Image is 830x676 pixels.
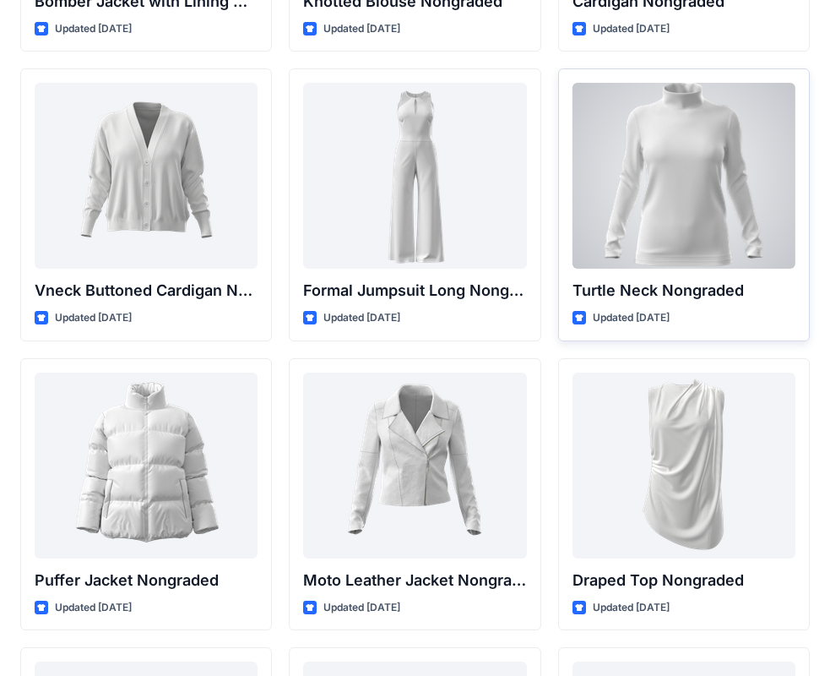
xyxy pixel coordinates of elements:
p: Puffer Jacket Nongraded [35,569,258,592]
p: Updated [DATE] [593,309,670,327]
a: Turtle Neck Nongraded [572,83,795,269]
p: Updated [DATE] [593,20,670,38]
a: Puffer Jacket Nongraded [35,373,258,559]
p: Updated [DATE] [55,599,132,617]
p: Formal Jumpsuit Long Nongraded [303,279,526,303]
p: Updated [DATE] [55,309,132,327]
p: Moto Leather Jacket Nongraded [303,569,526,592]
p: Turtle Neck Nongraded [572,279,795,303]
p: Updated [DATE] [323,309,400,327]
a: Formal Jumpsuit Long Nongraded [303,83,526,269]
p: Updated [DATE] [323,20,400,38]
p: Vneck Buttoned Cardigan Nongraded [35,279,258,303]
p: Updated [DATE] [593,599,670,617]
a: Moto Leather Jacket Nongraded [303,373,526,559]
p: Updated [DATE] [323,599,400,617]
a: Vneck Buttoned Cardigan Nongraded [35,83,258,269]
p: Draped Top Nongraded [572,569,795,592]
a: Draped Top Nongraded [572,373,795,559]
p: Updated [DATE] [55,20,132,38]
